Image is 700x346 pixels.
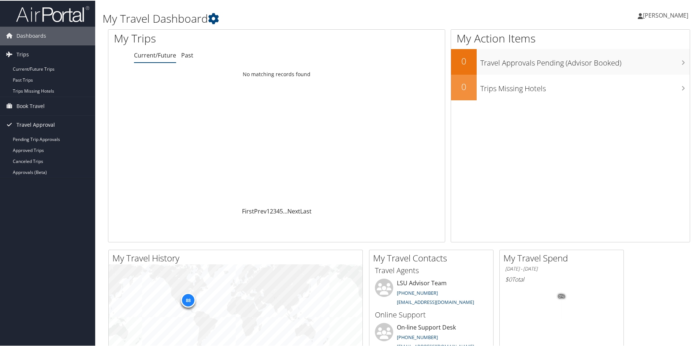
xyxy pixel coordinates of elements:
h1: My Travel Dashboard [103,10,498,26]
a: 5 [280,207,283,215]
h3: Travel Agents [375,265,488,275]
td: No matching records found [108,67,445,80]
h1: My Trips [114,30,299,45]
h2: 0 [451,54,477,67]
a: [EMAIL_ADDRESS][DOMAIN_NAME] [397,298,474,305]
h3: Travel Approvals Pending (Advisor Booked) [480,53,690,67]
h2: My Travel Contacts [373,251,493,264]
span: Travel Approval [16,115,55,133]
span: … [283,207,287,215]
div: 88 [181,292,196,307]
a: [PHONE_NUMBER] [397,289,438,295]
a: 0Travel Approvals Pending (Advisor Booked) [451,48,690,74]
a: Current/Future [134,51,176,59]
a: [PHONE_NUMBER] [397,333,438,340]
a: Next [287,207,300,215]
span: Dashboards [16,26,46,44]
h1: My Action Items [451,30,690,45]
span: Book Travel [16,96,45,115]
a: 2 [270,207,273,215]
h3: Trips Missing Hotels [480,79,690,93]
h2: My Travel Spend [503,251,623,264]
a: Prev [254,207,267,215]
span: Trips [16,45,29,63]
a: First [242,207,254,215]
span: [PERSON_NAME] [643,11,688,19]
a: 3 [273,207,276,215]
a: 1 [267,207,270,215]
a: 4 [276,207,280,215]
h2: My Travel History [112,251,362,264]
h3: Online Support [375,309,488,319]
h6: Total [505,275,618,283]
h6: [DATE] - [DATE] [505,265,618,272]
a: 0Trips Missing Hotels [451,74,690,100]
tspan: 0% [559,294,565,298]
a: [PERSON_NAME] [638,4,696,26]
span: $0 [505,275,512,283]
li: LSU Advisor Team [371,278,491,308]
a: Past [181,51,193,59]
h2: 0 [451,80,477,92]
a: Last [300,207,312,215]
img: airportal-logo.png [16,5,89,22]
